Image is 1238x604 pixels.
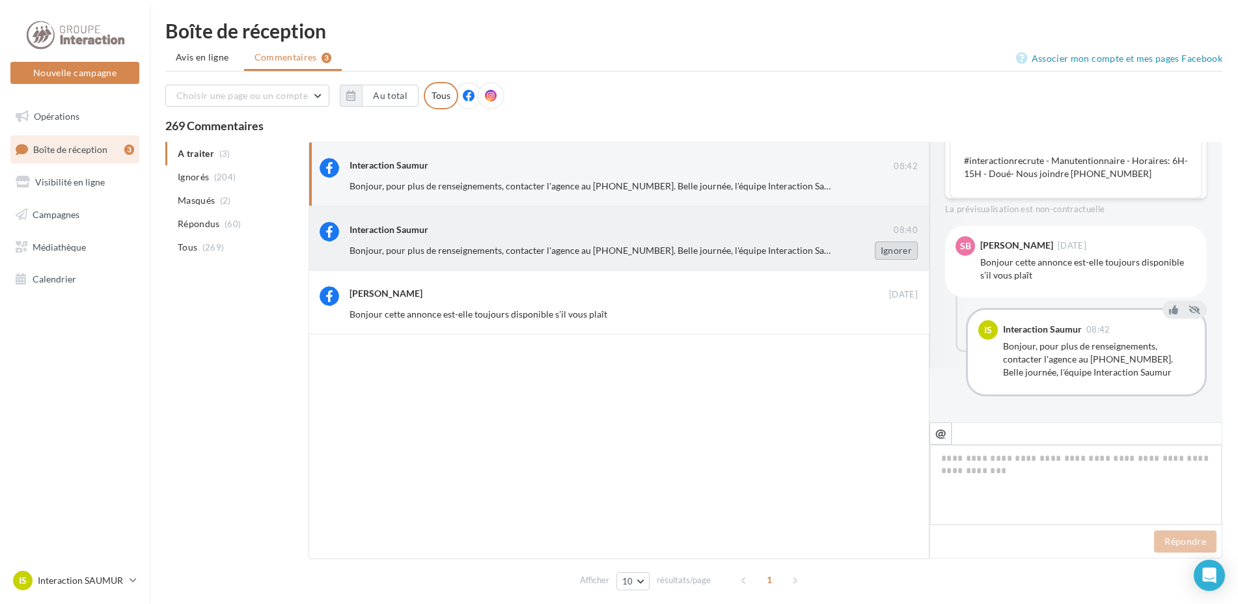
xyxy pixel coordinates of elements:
[350,159,428,172] div: Interaction Saumur
[10,568,139,593] a: IS Interaction SAUMUR
[362,85,419,107] button: Au total
[176,51,229,64] span: Avis en ligne
[580,574,609,586] span: Afficher
[165,120,1222,131] div: 269 Commentaires
[350,180,846,191] span: Bonjour, pour plus de renseignements, contacter l'agence au [PHONE_NUMBER]. Belle journée, l'équi...
[34,111,79,122] span: Opérations
[176,90,308,101] span: Choisir une page ou un compte
[1194,560,1225,591] div: Open Intercom Messenger
[964,154,1188,180] p: #interactionrecrute - Manutentionnaire - Horaires: 6H-15H - Doué- Nous joindre [PHONE_NUMBER]
[759,570,780,590] span: 1
[616,572,650,590] button: 10
[894,225,918,236] span: 08:40
[225,219,241,229] span: (60)
[980,241,1053,250] div: [PERSON_NAME]
[1003,325,1082,334] div: Interaction Saumur
[19,574,27,587] span: IS
[929,422,952,445] button: @
[622,576,633,586] span: 10
[960,240,971,253] span: SB
[8,135,142,163] a: Boîte de réception3
[33,143,107,154] span: Boîte de réception
[178,217,220,230] span: Répondus
[165,85,329,107] button: Choisir une page ou un compte
[8,201,142,228] a: Campagnes
[1003,340,1194,379] div: Bonjour, pour plus de renseignements, contacter l'agence au [PHONE_NUMBER]. Belle journée, l'équi...
[33,241,86,252] span: Médiathèque
[984,323,992,336] span: IS
[10,62,139,84] button: Nouvelle campagne
[165,21,1222,40] div: Boîte de réception
[350,309,607,320] span: Bonjour cette annonce est-elle toujours disponible s’il vous plaît
[1154,530,1217,553] button: Répondre
[8,103,142,130] a: Opérations
[178,241,197,254] span: Tous
[8,266,142,293] a: Calendrier
[38,574,124,587] p: Interaction SAUMUR
[875,241,918,260] button: Ignorer
[340,85,419,107] button: Au total
[35,176,105,187] span: Visibilité en ligne
[33,273,76,284] span: Calendrier
[178,194,215,207] span: Masqués
[350,223,428,236] div: Interaction Saumur
[350,287,422,300] div: [PERSON_NAME]
[980,256,1196,282] div: Bonjour cette annonce est-elle toujours disponible s’il vous plaît
[220,195,231,206] span: (2)
[1016,51,1222,66] a: Associer mon compte et mes pages Facebook
[1086,325,1110,334] span: 08:42
[214,172,236,182] span: (204)
[945,199,1207,215] div: La prévisualisation est non-contractuelle
[8,234,142,261] a: Médiathèque
[889,289,918,301] span: [DATE]
[1058,241,1086,250] span: [DATE]
[424,82,458,109] div: Tous
[894,161,918,172] span: 08:42
[935,427,946,439] i: @
[178,171,209,184] span: Ignorés
[657,574,711,586] span: résultats/page
[33,209,79,220] span: Campagnes
[202,242,225,253] span: (269)
[350,245,846,256] span: Bonjour, pour plus de renseignements, contacter l'agence au [PHONE_NUMBER]. Belle journée, l'équi...
[124,144,134,155] div: 3
[8,169,142,196] a: Visibilité en ligne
